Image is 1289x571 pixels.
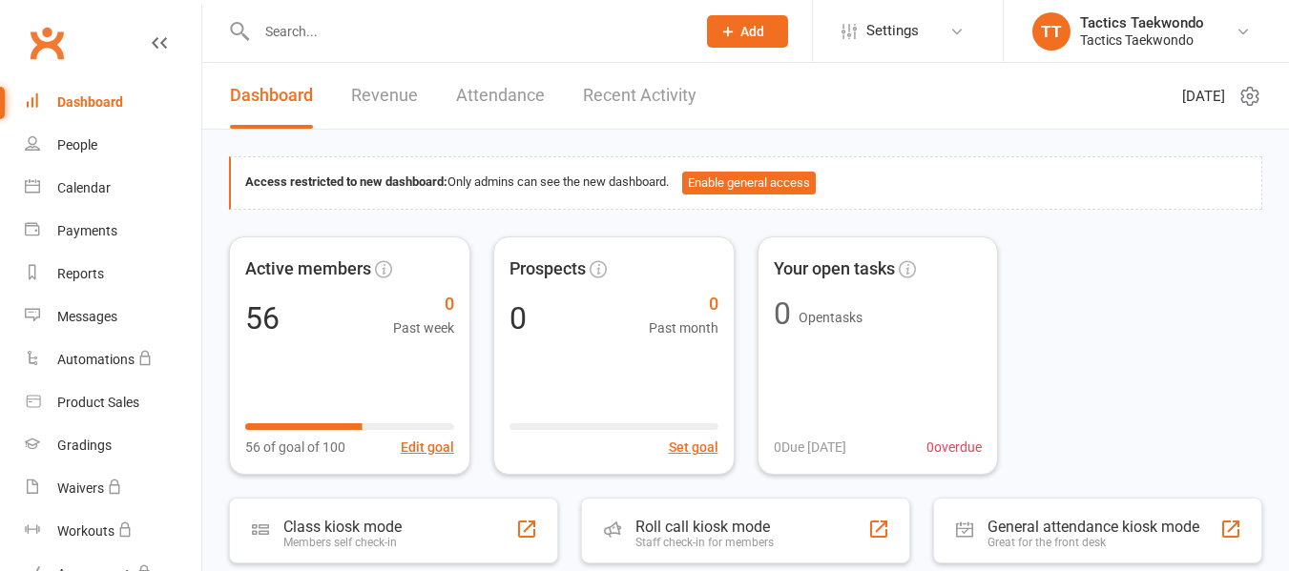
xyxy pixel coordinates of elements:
[926,437,982,458] span: 0 overdue
[351,63,418,129] a: Revenue
[25,381,201,424] a: Product Sales
[393,291,454,318] span: 0
[1182,85,1225,108] span: [DATE]
[283,518,402,536] div: Class kiosk mode
[245,172,1247,194] div: Only admins can see the new dashboard.
[509,255,586,283] span: Prospects
[25,124,201,167] a: People
[774,255,895,283] span: Your open tasks
[251,18,682,45] input: Search...
[740,24,764,39] span: Add
[1032,12,1071,51] div: TT
[57,309,117,324] div: Messages
[669,437,718,458] button: Set goal
[774,437,846,458] span: 0 Due [DATE]
[57,180,111,195] div: Calendar
[25,424,201,467] a: Gradings
[635,536,774,549] div: Staff check-in for members
[57,480,104,496] div: Waivers
[1080,14,1204,31] div: Tactics Taekwondo
[682,172,816,194] button: Enable general access
[57,137,97,153] div: People
[799,310,863,325] span: Open tasks
[707,15,788,48] button: Add
[25,338,201,381] a: Automations
[774,298,791,329] div: 0
[25,81,201,124] a: Dashboard
[57,438,112,453] div: Gradings
[649,317,718,338] span: Past month
[23,19,71,67] a: Clubworx
[25,253,201,296] a: Reports
[57,523,114,539] div: Workouts
[57,266,104,281] div: Reports
[456,63,545,129] a: Attendance
[57,223,117,238] div: Payments
[25,296,201,338] a: Messages
[245,255,371,283] span: Active members
[25,167,201,210] a: Calendar
[635,518,774,536] div: Roll call kiosk mode
[57,94,123,110] div: Dashboard
[1080,31,1204,49] div: Tactics Taekwondo
[57,352,135,367] div: Automations
[57,395,139,410] div: Product Sales
[583,63,696,129] a: Recent Activity
[401,437,454,458] button: Edit goal
[988,518,1199,536] div: General attendance kiosk mode
[245,303,280,334] div: 56
[866,10,919,52] span: Settings
[245,174,447,189] strong: Access restricted to new dashboard:
[230,63,313,129] a: Dashboard
[393,317,454,338] span: Past week
[509,303,527,334] div: 0
[25,510,201,553] a: Workouts
[245,437,345,458] span: 56 of goal of 100
[988,536,1199,549] div: Great for the front desk
[25,467,201,510] a: Waivers
[283,536,402,549] div: Members self check-in
[649,291,718,318] span: 0
[25,210,201,253] a: Payments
